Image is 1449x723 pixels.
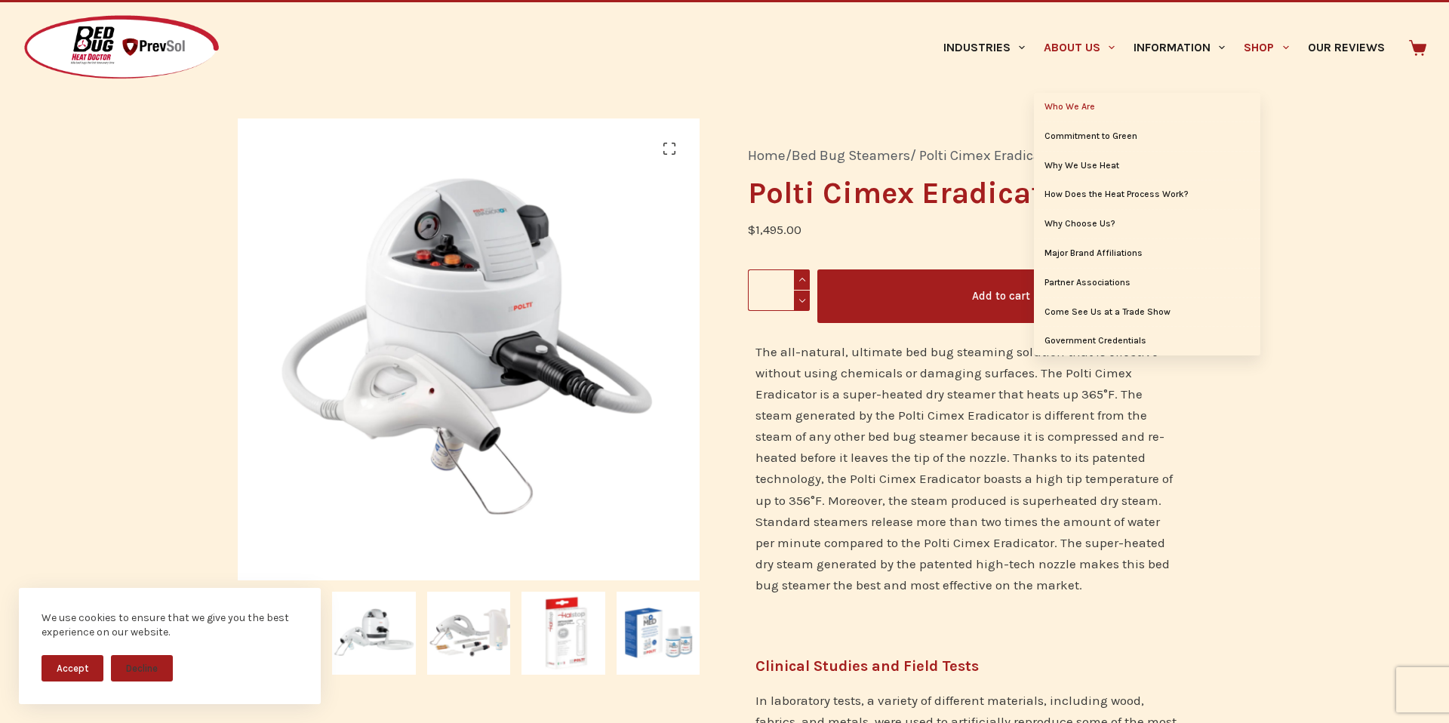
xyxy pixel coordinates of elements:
h1: Polti Cimex Eradicator [748,178,1186,208]
a: Why Choose Us? [1034,210,1260,238]
a: Major Brand Affiliations [1034,239,1260,268]
a: Shop [1235,2,1298,93]
a: How Does the Heat Process Work? [1034,180,1260,209]
span: $ [748,222,755,237]
nav: Breadcrumb [748,144,1186,168]
img: Polti Cimex Eradicator Kit including nozzle, hpmed, and kalstop [427,592,510,675]
a: View full-screen image gallery [654,134,685,164]
a: Industries [934,2,1034,93]
h5: Clinical Studies and Field Tests [755,655,1178,678]
img: HPMed Solution for use with Polti Cimex Eradicator [617,592,700,675]
img: Prevsol/Bed Bug Heat Doctor [23,14,220,82]
a: Information [1124,2,1235,93]
img: Kalstop Limescale Prevention for use with Polti Cimex Eradicator [521,592,605,675]
a: Why We Use Heat [1034,152,1260,180]
p: The all-natural, ultimate bed bug steaming solution that is effective without using chemicals or ... [755,341,1178,595]
bdi: 1,495.00 [748,222,801,237]
button: Add to cart [817,269,1186,323]
input: Product quantity [748,269,810,311]
a: Bed Bug Steamers [792,147,910,164]
img: The Polti Cimex Bed Bug Steamer with Steam Disinfecting Nozzle [332,592,415,675]
div: We use cookies to ensure that we give you the best experience on our website. [42,611,298,640]
nav: Primary [934,2,1394,93]
button: Decline [111,655,173,681]
a: Government Credentials [1034,327,1260,355]
a: Who We Are [1034,93,1260,122]
a: Our Reviews [1298,2,1394,93]
button: Open LiveChat chat widget [12,6,57,51]
a: Home [748,147,786,164]
button: Accept [42,655,103,681]
a: Commitment to Green [1034,122,1260,151]
a: About Us [1034,2,1124,93]
a: Partner Associations [1034,269,1260,297]
a: Come See Us at a Trade Show [1034,298,1260,327]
